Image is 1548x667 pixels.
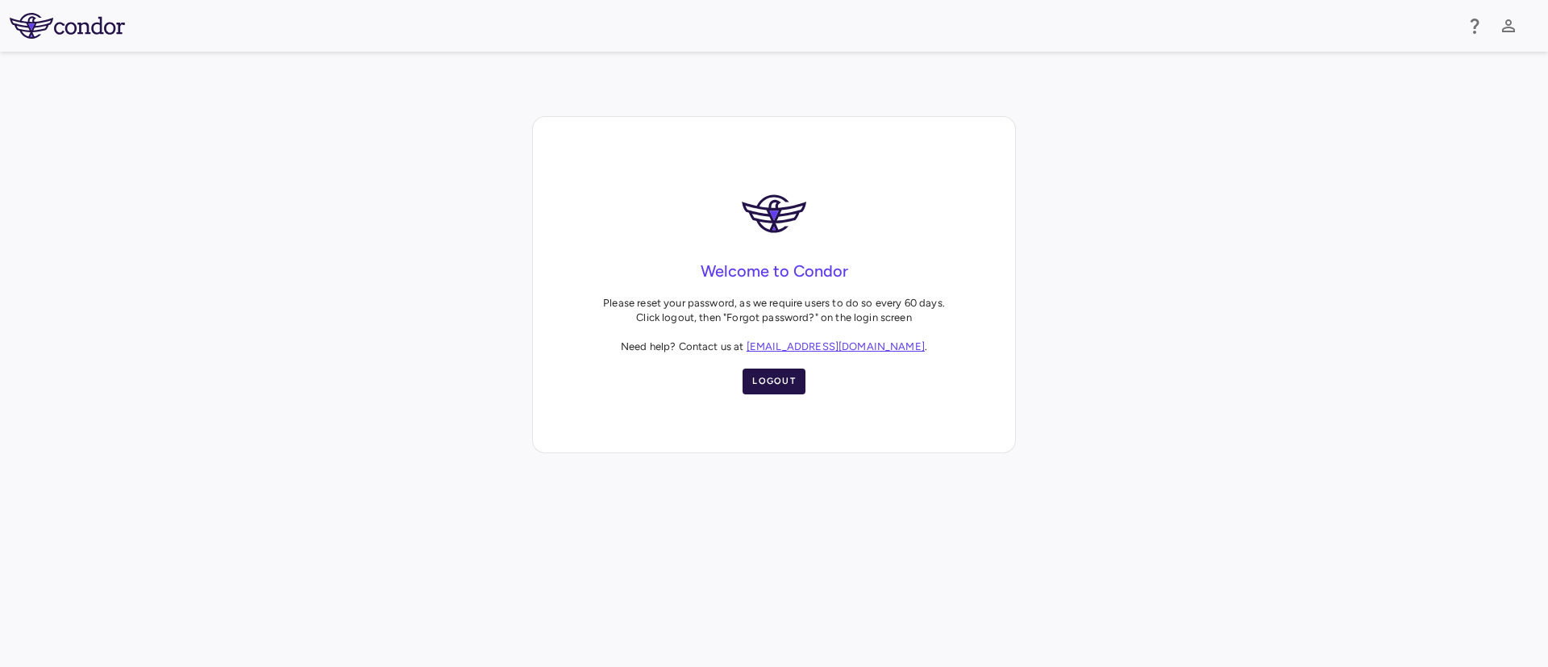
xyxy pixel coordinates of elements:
[10,13,125,39] img: logo-full-BYUhSk78.svg
[743,369,805,394] button: Logout
[603,296,945,354] p: Please reset your password, as we require users to do so every 60 days. Click logout, then "Forgo...
[747,340,925,352] a: [EMAIL_ADDRESS][DOMAIN_NAME]
[742,181,806,246] img: logo-C5cNUOOx.svg
[701,259,848,283] h4: Welcome to Condor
